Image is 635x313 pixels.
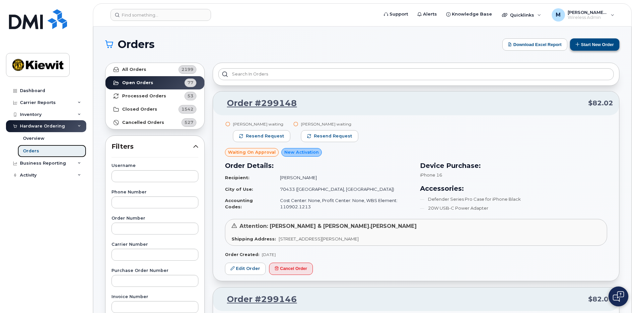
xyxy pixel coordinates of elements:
[588,294,613,304] span: $82.02
[502,38,567,51] button: Download Excel Report
[240,223,417,229] span: Attention: [PERSON_NAME] & [PERSON_NAME].[PERSON_NAME]
[111,242,198,247] label: Carrier Number
[111,142,193,151] span: Filters
[233,121,290,127] div: [PERSON_NAME] waiting
[246,133,284,139] span: Resend request
[111,190,198,194] label: Phone Number
[228,149,276,155] span: Waiting On Approval
[219,293,297,305] a: Order #299146
[218,68,614,80] input: Search in orders
[111,295,198,299] label: Invoice Number
[274,172,412,183] td: [PERSON_NAME]
[420,172,442,178] span: iPhone 16
[314,133,352,139] span: Resend request
[106,89,204,103] a: Processed Orders53
[219,97,297,109] a: Order #299148
[232,236,276,241] strong: Shipping Address:
[187,93,193,99] span: 53
[613,291,624,302] img: Open chat
[122,120,164,125] strong: Cancelled Orders
[570,38,619,51] button: Start New Order
[233,130,290,142] button: Resend request
[301,130,358,142] button: Resend request
[269,263,313,275] button: Cancel Order
[181,106,193,112] span: 1542
[122,80,153,85] strong: Open Orders
[588,98,613,108] span: $82.02
[420,196,607,202] li: Defender Series Pro Case for iPhone Black
[225,175,249,180] strong: Recipient:
[225,198,253,209] strong: Accounting Codes:
[122,107,157,112] strong: Closed Orders
[262,252,276,257] span: [DATE]
[111,216,198,221] label: Order Number
[187,79,193,86] span: 77
[106,103,204,116] a: Closed Orders1542
[420,183,607,193] h3: Accessories:
[122,67,146,72] strong: All Orders
[225,161,412,171] h3: Order Details:
[279,236,359,241] span: [STREET_ADDRESS][PERSON_NAME]
[420,205,607,211] li: 20W USB-C Power Adapter
[122,93,166,99] strong: Processed Orders
[225,252,259,257] strong: Order Created:
[420,161,607,171] h3: Device Purchase:
[111,164,198,168] label: Username
[181,66,193,73] span: 2199
[118,39,155,49] span: Orders
[301,121,358,127] div: [PERSON_NAME] waiting
[225,186,253,192] strong: City of Use:
[106,76,204,89] a: Open Orders77
[111,269,198,273] label: Purchase Order Number
[106,63,204,76] a: All Orders2199
[274,183,412,195] td: 70433 ([GEOGRAPHIC_DATA], [GEOGRAPHIC_DATA])
[284,149,319,155] span: New Activation
[225,263,266,275] a: Edit Order
[106,116,204,129] a: Cancelled Orders527
[184,119,193,126] span: 527
[274,195,412,212] td: Cost Center: None, Profit Center: None, WBS Element: 110902.1213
